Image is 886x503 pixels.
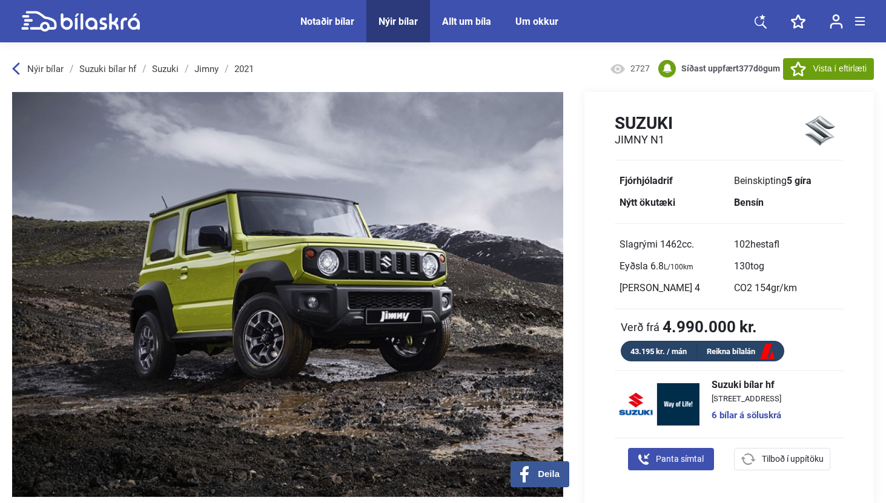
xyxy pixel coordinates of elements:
span: gr/km [771,282,797,294]
a: Allt um bíla [442,16,491,27]
a: Suzuki bílar hf [79,64,136,74]
b: 4.990.000 kr. [663,319,757,335]
b: Fjórhjóladrif [620,175,673,186]
span: Suzuki bílar hf [712,380,781,390]
button: Vista í eftirlæti [783,58,874,80]
span: Nýir bílar [27,64,64,74]
span: tog [750,260,764,272]
a: Um okkur [515,16,558,27]
span: [STREET_ADDRESS] [712,395,781,403]
span: Verð frá [621,321,660,333]
span: Vista í eftirlæti [813,62,867,75]
b: Nýtt ökutæki [620,197,675,208]
a: Jimny [194,64,219,74]
button: Deila [511,461,569,487]
b: Bensín [734,197,764,208]
b: Síðast uppfært dögum [681,64,780,73]
span: Panta símtal [656,453,704,465]
span: 130 [734,260,764,272]
a: 6 bílar á söluskrá [712,411,781,420]
span: Deila [538,468,560,479]
sub: L/100km [664,263,693,271]
a: Reikna bílalán [697,344,784,360]
span: Slagrými 1462 [620,238,694,250]
span: CO2 154 [734,282,797,294]
div: 43.195 kr. / mán [621,344,697,358]
span: 377 [739,64,753,73]
span: 2727 [630,63,650,75]
img: user-login.svg [830,14,843,29]
a: Suzuki [152,64,179,74]
b: 5 gíra [787,175,812,186]
a: Nýir bílar [379,16,418,27]
a: Notaðir bílar [300,16,354,27]
span: 102 [734,238,779,250]
span: Beinskipting [734,175,812,186]
span: Tilboð í uppítöku [762,453,824,465]
span: Eyðsla 6.8 [620,260,693,272]
h2: Jimny N1 [615,133,673,146]
span: hestafl [750,238,779,250]
span: [PERSON_NAME] 4 [620,282,700,294]
a: 2021 [234,64,254,74]
h1: Suzuki [615,113,673,133]
span: cc. [682,238,694,250]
